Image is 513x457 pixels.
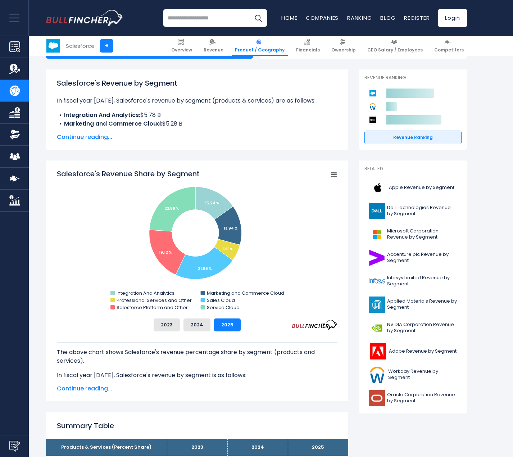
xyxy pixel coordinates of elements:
p: In fiscal year [DATE], Salesforce's revenue by segment is as follows: [57,371,337,380]
p: Revenue Ranking [364,75,462,81]
span: Product / Geography [235,47,285,53]
button: 2023 [154,318,180,331]
a: + [100,39,113,53]
span: Oracle Corporation Revenue by Segment [387,392,457,404]
span: Financials [296,47,320,53]
img: bullfincher logo [46,10,123,26]
h2: Summary Table [57,420,337,431]
p: In fiscal year [DATE], Salesforce's revenue by segment (products & services) are as follows: [57,96,337,105]
img: AAPL logo [369,180,387,196]
a: Microsoft Corporation Revenue by Segment [364,225,462,244]
a: Ownership [328,36,359,56]
a: Dell Technologies Revenue by Segment [364,201,462,221]
tspan: 19.12 % [159,250,172,255]
img: Uber Technologies competitors logo [368,115,377,125]
span: Ownership [331,47,356,53]
button: 2025 [214,318,241,331]
span: Continue reading... [57,133,337,141]
img: NVDA logo [369,320,385,336]
button: Search [249,9,267,27]
span: Revenue [204,47,223,53]
p: The above chart shows Salesforce's revenue percentage share by segment (products and services). [57,348,337,365]
img: CRM logo [46,39,60,53]
img: ADBE logo [369,343,387,359]
a: CEO Salary / Employees [364,36,426,56]
a: Workday Revenue by Segment [364,365,462,385]
span: Adobe Revenue by Segment [389,348,457,354]
tspan: 13.94 % [224,226,238,231]
svg: Salesforce's Revenue Share by Segment [57,169,337,313]
a: Ranking [347,14,372,22]
th: 2025 [288,439,348,456]
span: Infosys Limited Revenue by Segment [387,275,457,287]
text: Sales Cloud [207,297,235,304]
tspan: Salesforce's Revenue Share by Segment [57,169,200,179]
tspan: 23.89 % [164,206,179,211]
tspan: 15.24 % [205,200,219,206]
a: NVIDIA Corporation Revenue by Segment [364,318,462,338]
span: Workday Revenue by Segment [388,368,457,381]
button: 2024 [183,318,210,331]
img: Salesforce competitors logo [368,89,377,98]
span: Microsoft Corporation Revenue by Segment [387,228,457,240]
a: Accenture plc Revenue by Segment [364,248,462,268]
a: Oracle Corporation Revenue by Segment [364,388,462,408]
a: Login [438,9,467,27]
img: Workday competitors logo [368,102,377,111]
a: Blog [380,14,395,22]
th: 2023 [167,439,227,456]
img: ORCL logo [369,390,385,406]
a: Go to homepage [46,10,123,26]
tspan: 21.96 % [198,266,212,271]
th: 2024 [227,439,288,456]
a: Product / Geography [232,36,288,56]
tspan: 5.85 % [223,248,232,252]
b: Integration And Analytics: [64,111,140,119]
li: $5.28 B [57,119,337,128]
img: AMAT logo [369,297,385,313]
a: Revenue Ranking [364,131,462,144]
img: Ownership [9,129,20,140]
a: Apple Revenue by Segment [364,178,462,198]
span: Continue reading... [57,384,337,393]
text: Service Cloud [207,304,240,311]
span: Applied Materials Revenue by Segment [387,298,457,311]
img: WDAY logo [369,367,386,383]
h1: Salesforce's Revenue by Segment [57,78,337,89]
text: Professional Services and Other [117,297,192,304]
text: Marketing and Commerce Cloud [207,290,284,297]
a: Overview [168,36,195,56]
text: Integration And Analytics [117,290,174,297]
a: Applied Materials Revenue by Segment [364,295,462,315]
img: INFY logo [369,273,385,289]
img: MSFT logo [369,226,385,243]
a: Adobe Revenue by Segment [364,341,462,361]
a: Financials [293,36,323,56]
a: Register [404,14,430,22]
a: Home [281,14,297,22]
img: DELL logo [369,203,385,219]
img: ACN logo [369,250,385,266]
li: $5.78 B [57,111,337,119]
span: NVIDIA Corporation Revenue by Segment [387,322,457,334]
span: CEO Salary / Employees [367,47,423,53]
span: Dell Technologies Revenue by Segment [387,205,457,217]
th: Products & Services (Percent Share) [46,439,167,456]
a: Revenue [200,36,227,56]
span: Accenture plc Revenue by Segment [387,252,457,264]
b: Marketing and Commerce Cloud: [64,119,162,128]
p: Related [364,166,462,172]
span: Competitors [434,47,464,53]
span: Apple Revenue by Segment [389,185,454,191]
a: Companies [306,14,339,22]
div: Salesforce [66,42,95,50]
span: Overview [171,47,192,53]
a: Infosys Limited Revenue by Segment [364,271,462,291]
text: Salesforce Platform and Other [117,304,188,311]
a: Competitors [431,36,467,56]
